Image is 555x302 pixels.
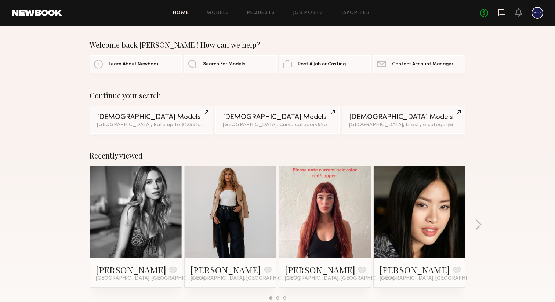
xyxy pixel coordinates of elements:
div: Welcome back [PERSON_NAME]! How can we help? [90,40,465,49]
div: [GEOGRAPHIC_DATA], Curve category [223,123,332,128]
span: & 2 other filter s [450,123,485,127]
a: Post A Job or Casting [279,55,371,73]
div: Recently viewed [90,151,465,160]
a: Favorites [341,11,370,15]
span: Learn About Newbook [109,62,159,67]
div: [GEOGRAPHIC_DATA], Rate up to $125 [97,123,206,128]
a: [DEMOGRAPHIC_DATA] Models[GEOGRAPHIC_DATA], Curve category&2other filters [215,106,339,134]
a: Models [207,11,229,15]
div: [DEMOGRAPHIC_DATA] Models [97,114,206,121]
a: Requests [247,11,275,15]
span: [GEOGRAPHIC_DATA], [GEOGRAPHIC_DATA] [380,276,489,281]
a: [PERSON_NAME] [96,264,166,276]
a: Job Posts [293,11,323,15]
div: [DEMOGRAPHIC_DATA] Models [349,114,458,121]
span: [GEOGRAPHIC_DATA], [GEOGRAPHIC_DATA] [285,276,394,281]
a: Learn About Newbook [90,55,182,73]
span: [GEOGRAPHIC_DATA], [GEOGRAPHIC_DATA] [96,276,205,281]
div: [GEOGRAPHIC_DATA], Lifestyle category [349,123,458,128]
a: Search For Models [184,55,276,73]
span: & 1 other filter [192,123,224,127]
a: Home [173,11,189,15]
a: Contact Account Manager [373,55,465,73]
span: Post A Job or Casting [298,62,346,67]
a: [PERSON_NAME] [285,264,355,276]
span: Search For Models [203,62,245,67]
span: [GEOGRAPHIC_DATA], [GEOGRAPHIC_DATA] [191,276,300,281]
a: [PERSON_NAME] [191,264,261,276]
a: [PERSON_NAME] [380,264,450,276]
a: [DEMOGRAPHIC_DATA] Models[GEOGRAPHIC_DATA], Lifestyle category&2other filters [342,106,465,134]
a: [DEMOGRAPHIC_DATA] Models[GEOGRAPHIC_DATA], Rate up to $125&1other filter [90,106,213,134]
div: [DEMOGRAPHIC_DATA] Models [223,114,332,121]
span: & 2 other filter s [318,123,353,127]
div: Continue your search [90,91,465,100]
span: Contact Account Manager [392,62,453,67]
